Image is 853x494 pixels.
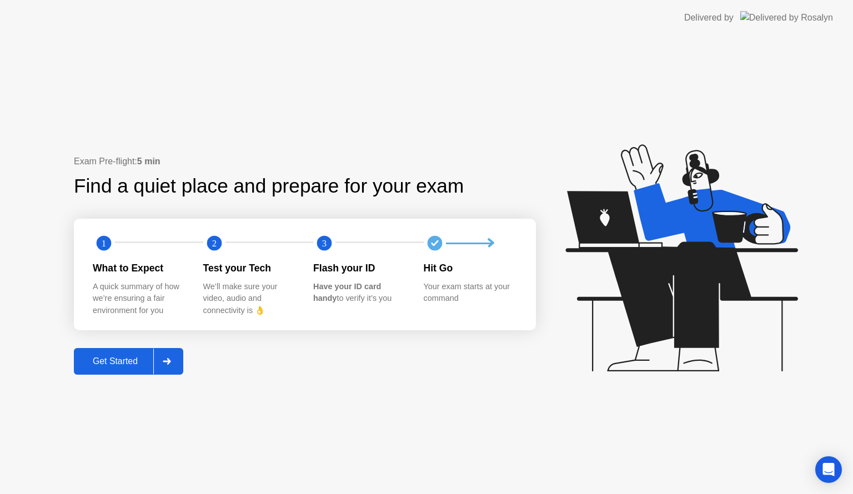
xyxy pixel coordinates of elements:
text: 1 [102,238,106,249]
div: We’ll make sure your video, audio and connectivity is 👌 [203,281,296,317]
div: Flash your ID [313,261,406,275]
div: Open Intercom Messenger [815,456,842,483]
div: Test your Tech [203,261,296,275]
div: to verify it’s you [313,281,406,305]
button: Get Started [74,348,183,375]
div: What to Expect [93,261,185,275]
text: 3 [322,238,327,249]
img: Delivered by Rosalyn [740,11,833,24]
div: Delivered by [684,11,734,24]
b: 5 min [137,157,160,166]
b: Have your ID card handy [313,282,381,303]
div: Find a quiet place and prepare for your exam [74,172,465,201]
div: Exam Pre-flight: [74,155,536,168]
text: 2 [212,238,216,249]
div: A quick summary of how we’re ensuring a fair environment for you [93,281,185,317]
div: Your exam starts at your command [424,281,516,305]
div: Hit Go [424,261,516,275]
div: Get Started [77,356,153,366]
